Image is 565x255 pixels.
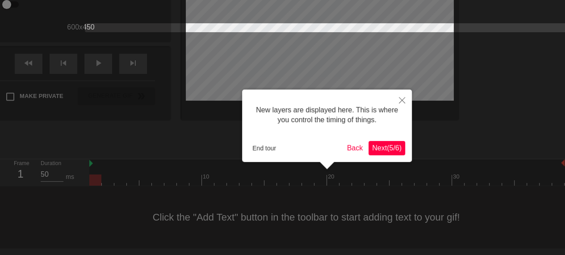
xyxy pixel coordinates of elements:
div: New layers are displayed here. This is where you control the timing of things. [249,96,405,134]
span: Next ( 5 / 6 ) [372,144,402,152]
button: Close [392,89,412,110]
button: End tour [249,141,280,155]
button: Back [343,141,367,155]
button: Next [368,141,405,155]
